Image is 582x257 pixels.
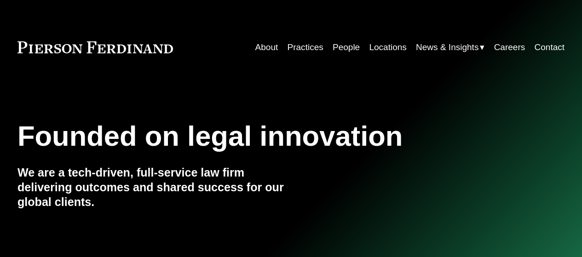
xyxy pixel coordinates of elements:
a: Practices [288,39,323,56]
a: Contact [535,39,565,56]
h4: We are a tech-driven, full-service law firm delivering outcomes and shared success for our global... [17,166,291,210]
a: folder dropdown [416,39,484,56]
h1: Founded on legal innovation [17,120,473,152]
a: People [333,39,360,56]
span: News & Insights [416,40,478,55]
a: Careers [494,39,525,56]
a: Locations [369,39,406,56]
a: About [255,39,278,56]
